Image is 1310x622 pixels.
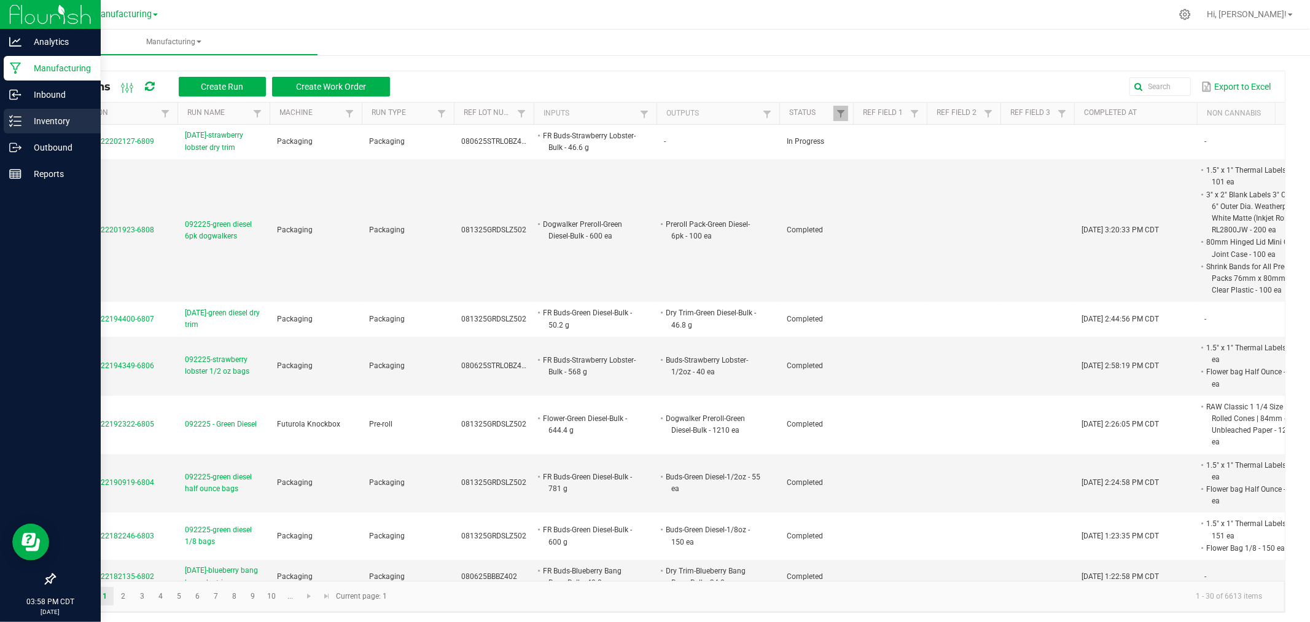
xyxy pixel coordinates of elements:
[21,114,95,128] p: Inventory
[787,137,824,146] span: In Progress
[787,226,823,234] span: Completed
[55,581,1285,612] kendo-pager: Current page: 1
[1177,9,1193,20] div: Manage settings
[207,587,225,605] a: Page 7
[9,36,21,48] inline-svg: Analytics
[1207,9,1287,19] span: Hi, [PERSON_NAME]!
[152,587,170,605] a: Page 4
[244,587,262,605] a: Page 9
[62,478,154,487] span: MP-20250922190919-6804
[541,307,638,331] li: FR Buds-Green Diesel-Bulk - 50.2 g
[369,361,405,370] span: Packaging
[369,137,405,146] span: Packaging
[185,130,262,153] span: [DATE]-strawberry lobster dry trim
[461,572,517,581] span: 080625BBBZ402
[12,524,49,561] iframe: Resource center
[62,361,154,370] span: MP-20250922194349-6806
[277,478,313,487] span: Packaging
[434,106,449,121] a: Filter
[461,478,526,487] span: 081325GRDSLZ502
[201,82,243,92] span: Create Run
[300,587,318,605] a: Go to the next page
[185,471,262,495] span: 092225-green diesel half ounce bags
[1082,532,1159,540] span: [DATE] 1:23:35 PM CDT
[461,226,526,234] span: 081325GRDSLZ502
[62,420,154,428] span: MP-20250922192322-6805
[64,76,399,97] div: All Runs
[281,587,299,605] a: Page 11
[21,167,95,181] p: Reports
[133,587,151,605] a: Page 3
[1204,189,1301,237] li: 3" x 2" Blank Labels 3" Core / 6" Outer Dia. Weatherproof White Matte (Inkjet Roll) RL2800JW - 20...
[62,226,154,234] span: MP-20250922201923-6808
[9,168,21,180] inline-svg: Reports
[185,524,262,548] span: 092225-green diesel 1/8 bags
[1055,106,1069,121] a: Filter
[1204,483,1301,507] li: Flower bag Half Ounce - 55 ea
[93,9,152,20] span: Manufacturing
[461,137,530,146] span: 080625STRLOBZ402
[541,471,638,495] li: FR Buds-Green Diesel-Bulk - 781 g
[787,315,823,323] span: Completed
[1082,478,1159,487] span: [DATE] 2:24:58 PM CDT
[394,586,1272,607] kendo-pager-info: 1 - 30 of 6613 items
[981,106,996,121] a: Filter
[1082,226,1159,234] span: [DATE] 3:20:33 PM CDT
[541,354,638,378] li: FR Buds-Strawberry Lobster-Bulk - 568 g
[189,587,206,605] a: Page 6
[787,532,823,540] span: Completed
[277,532,313,540] span: Packaging
[369,226,405,234] span: Packaging
[664,354,761,378] li: Buds-Strawberry Lobster-1/2oz - 40 ea
[1204,342,1301,366] li: 1.5" x 1" Thermal Labels - 41 ea
[541,412,638,436] li: Flower-Green Diesel-Bulk - 644.4 g
[760,106,774,122] a: Filter
[833,106,848,121] a: Filter
[62,572,154,581] span: MP-20250922182135-6802
[263,587,281,605] a: Page 10
[1204,164,1301,188] li: 1.5" x 1" Thermal Labels - 101 ea
[9,89,21,101] inline-svg: Inbound
[369,478,405,487] span: Packaging
[322,591,332,601] span: Go to the last page
[369,315,405,323] span: Packaging
[225,587,243,605] a: Page 8
[277,361,313,370] span: Packaging
[62,315,154,323] span: MP-20250922194400-6807
[1082,315,1159,323] span: [DATE] 2:44:56 PM CDT
[250,106,265,121] a: Filter
[1204,236,1301,260] li: 80mm Hinged Lid Mini Case Joint Case - 100 ea
[787,478,823,487] span: Completed
[304,591,314,601] span: Go to the next page
[179,77,266,96] button: Create Run
[369,420,392,428] span: Pre-roll
[461,532,526,540] span: 081325GRDSLZ502
[342,106,357,121] a: Filter
[664,524,761,548] li: Buds-Green Diesel-1/8oz - 150 ea
[1204,518,1301,541] li: 1.5" x 1" Thermal Labels - 151 ea
[64,108,157,118] a: ExtractionSortable
[21,140,95,155] p: Outbound
[277,315,313,323] span: Packaging
[170,587,188,605] a: Page 5
[541,218,638,242] li: Dogwalker Preroll-Green Diesel-Bulk - 600 ea
[1082,361,1159,370] span: [DATE] 2:58:19 PM CDT
[62,137,154,146] span: MP-20250922202127-6809
[541,524,638,548] li: FR Buds-Green Diesel-Bulk - 600 g
[1084,108,1192,118] a: Completed AtSortable
[1204,366,1301,390] li: Flower bag Half Ounce - 40 ea
[657,103,779,125] th: Outputs
[1082,572,1159,581] span: [DATE] 1:22:58 PM CDT
[21,61,95,76] p: Manufacturing
[62,532,154,540] span: MP-20250922182246-6803
[787,420,823,428] span: Completed
[1204,401,1301,449] li: RAW Classic 1 1/4 Size Pre-Rolled Cones | 84mm - Unbleached Paper - 1210 ea
[1082,420,1159,428] span: [DATE] 2:26:05 PM CDT
[1204,542,1301,554] li: Flower Bag 1/8 - 150 ea
[789,108,833,118] a: StatusSortable
[657,125,779,159] td: -
[461,315,526,323] span: 081325GRDSLZ502
[277,572,313,581] span: Packaging
[664,471,761,495] li: Buds-Green Diesel-1/2oz - 55 ea
[9,141,21,154] inline-svg: Outbound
